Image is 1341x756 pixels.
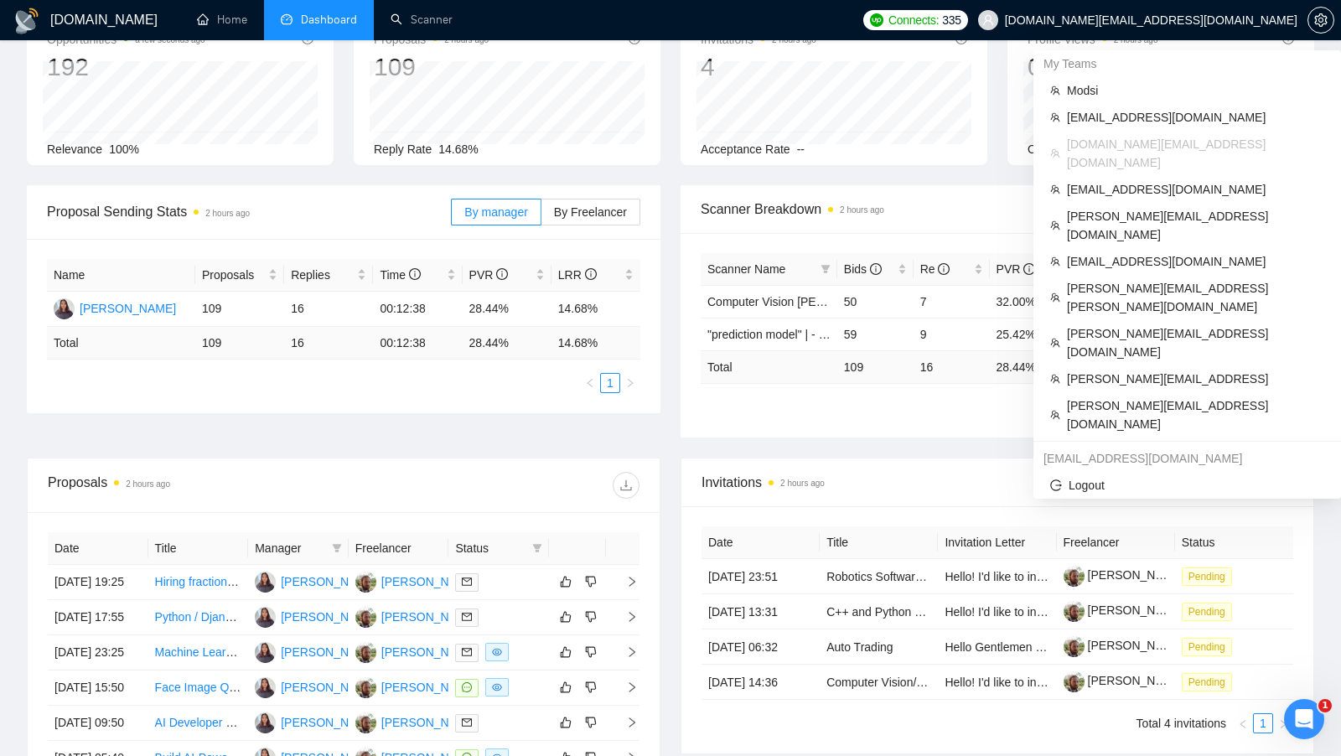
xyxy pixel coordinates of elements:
[255,645,377,658] a: WY[PERSON_NAME]
[48,472,344,499] div: Proposals
[1064,636,1085,657] img: c1pvxNPweomVXBtwPf20wjLIb2SDmexJBXdGXyeQyclezq57NcdTj9UaDe65PAmlZx
[1182,567,1232,586] span: Pending
[797,142,805,156] span: --
[1050,374,1060,384] span: team
[556,572,576,592] button: like
[355,680,478,693] a: GB[PERSON_NAME]
[492,647,502,657] span: eye
[1050,256,1060,267] span: team
[48,706,148,741] td: [DATE] 09:50
[355,715,478,728] a: GB[PERSON_NAME]
[551,327,640,360] td: 14.68 %
[581,712,601,733] button: dislike
[844,262,882,276] span: Bids
[820,665,938,700] td: Computer Vision/Video ML Expert & Partner – Beauty Salons SaaS
[1182,604,1239,618] a: Pending
[355,607,376,628] img: GB
[1050,338,1060,348] span: team
[255,680,377,693] a: WY[PERSON_NAME]
[284,327,373,360] td: 16
[462,577,472,587] span: mail
[47,51,205,83] div: 192
[391,13,453,27] a: searchScanner
[155,716,522,729] a: AI Developer Needed for Real Estate Deal Document Parsing Platform
[620,373,640,393] button: right
[560,716,572,729] span: like
[556,712,576,733] button: like
[554,205,627,219] span: By Freelancer
[255,677,276,698] img: WY
[1182,638,1232,656] span: Pending
[126,479,170,489] time: 2 hours ago
[817,256,834,282] span: filter
[373,292,462,327] td: 00:12:38
[1050,184,1060,194] span: team
[47,201,451,222] span: Proposal Sending Stats
[938,263,950,275] span: info-circle
[48,532,148,565] th: Date
[355,609,478,623] a: GB[PERSON_NAME]
[556,642,576,662] button: like
[1308,13,1333,27] span: setting
[1067,370,1324,388] span: [PERSON_NAME][EMAIL_ADDRESS]
[349,532,449,565] th: Freelancer
[1182,569,1239,583] a: Pending
[281,13,293,25] span: dashboard
[702,629,820,665] td: [DATE] 06:32
[355,712,376,733] img: GB
[1182,675,1239,688] a: Pending
[613,646,638,658] span: right
[560,610,572,624] span: like
[1307,13,1334,27] a: setting
[1064,671,1085,692] img: c1pvxNPweomVXBtwPf20wjLIb2SDmexJBXdGXyeQyclezq57NcdTj9UaDe65PAmlZx
[1050,148,1060,158] span: team
[914,318,990,350] td: 9
[585,716,597,729] span: dislike
[462,647,472,657] span: mail
[284,292,373,327] td: 16
[1278,719,1288,729] span: right
[580,373,600,393] li: Previous Page
[374,51,489,83] div: 109
[556,677,576,697] button: like
[492,682,502,692] span: eye
[1136,713,1226,733] li: Total 4 invitations
[614,479,639,492] span: download
[355,574,478,588] a: GB[PERSON_NAME]
[355,572,376,593] img: GB
[1182,639,1239,653] a: Pending
[560,645,572,659] span: like
[707,328,845,341] span: "prediction model" | - (Gui)
[155,645,520,659] a: Machine Learning Expert for NSFW Classification Model Development
[48,671,148,706] td: [DATE] 15:50
[1057,526,1175,559] th: Freelancer
[463,292,551,327] td: 28.44%
[329,536,345,561] span: filter
[820,594,938,629] td: C++ and Python Software Engineer Needed for Project
[585,610,597,624] span: dislike
[613,681,638,693] span: right
[702,559,820,594] td: [DATE] 23:51
[355,642,376,663] img: GB
[1233,713,1253,733] li: Previous Page
[942,11,960,29] span: 335
[826,676,1176,689] a: Computer Vision/Video ML Expert & Partner – Beauty Salons SaaS
[155,575,627,588] a: Hiring fractional Director of AI Strategy & Enablement to implement GoTo market strategies
[1023,263,1035,275] span: info-circle
[821,264,831,274] span: filter
[148,532,249,565] th: Title
[707,262,785,276] span: Scanner Name
[373,327,462,360] td: 00:12:38
[585,378,595,388] span: left
[463,327,551,360] td: 28.44 %
[613,611,638,623] span: right
[1273,713,1293,733] button: right
[281,643,377,661] div: [PERSON_NAME]
[462,717,472,728] span: mail
[1067,252,1324,271] span: [EMAIL_ADDRESS][DOMAIN_NAME]
[837,285,914,318] td: 50
[1254,714,1272,733] a: 1
[135,35,205,44] time: a few seconds ago
[702,665,820,700] td: [DATE] 14:36
[1067,81,1324,100] span: Modsi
